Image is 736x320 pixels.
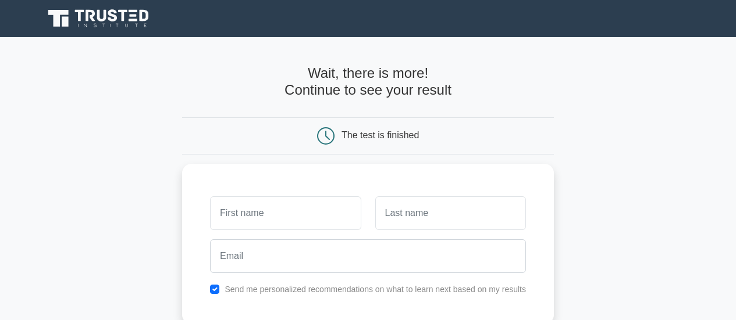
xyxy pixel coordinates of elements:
[375,196,526,230] input: Last name
[342,130,419,140] div: The test is finished
[182,65,554,99] h4: Wait, there is more! Continue to see your result
[210,196,361,230] input: First name
[225,285,526,294] label: Send me personalized recommendations on what to learn next based on my results
[210,239,526,273] input: Email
